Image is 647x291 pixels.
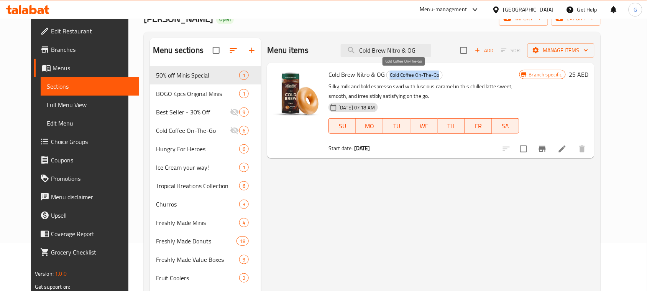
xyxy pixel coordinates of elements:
[411,118,438,134] button: WE
[387,71,442,79] span: Cold Coffee On-The-Go
[472,45,496,56] button: Add
[34,22,139,40] a: Edit Restaurant
[569,69,588,80] h6: 25 AED
[354,143,370,153] b: [DATE]
[557,14,594,23] span: export
[239,255,249,264] div: items
[41,77,139,96] a: Sections
[328,118,356,134] button: SU
[156,89,239,98] span: BOGO 4pcs Original Minis
[236,236,249,246] div: items
[533,140,552,158] button: Branch-specific-item
[156,163,239,172] div: Ice Cream your way!
[414,121,435,132] span: WE
[230,126,239,135] svg: Inactive section
[150,177,261,195] div: Tropical Kreations Collection6
[156,126,230,135] span: Cold Coffee On-The-Go
[420,5,467,14] div: Menu-management
[505,14,542,23] span: import
[465,118,492,134] button: FR
[438,118,465,134] button: TH
[51,192,133,202] span: Menu disclaimer
[240,109,248,116] span: 9
[240,219,248,227] span: 4
[34,206,139,225] a: Upsell
[386,121,407,132] span: TU
[239,181,249,190] div: items
[332,121,353,132] span: SU
[51,155,133,165] span: Coupons
[230,107,239,117] svg: Inactive section
[34,132,139,151] a: Choice Groups
[55,269,67,279] span: 1.0.0
[47,119,133,128] span: Edit Menu
[240,127,248,134] span: 6
[474,46,494,55] span: Add
[51,229,133,238] span: Coverage Report
[41,114,139,132] a: Edit Menu
[156,255,239,264] span: Freshly Made Value Boxes
[51,45,133,54] span: Branches
[239,273,249,283] div: items
[634,5,637,14] span: G
[156,218,239,227] div: Freshly Made Minis
[240,164,248,171] span: 1
[34,243,139,261] a: Grocery Checklist
[34,225,139,243] a: Coverage Report
[240,256,248,263] span: 9
[156,181,239,190] span: Tropical Kreations Collection
[156,236,236,246] div: Freshly Made Donuts
[216,15,234,24] div: Open
[34,59,139,77] a: Menus
[243,41,261,60] button: Add section
[239,71,249,80] div: items
[150,66,261,84] div: 50% off Minis Special1
[34,169,139,188] a: Promotions
[240,201,248,208] span: 3
[156,144,239,154] span: Hungry For Heroes
[51,211,133,220] span: Upsell
[239,144,249,154] div: items
[472,45,496,56] span: Add item
[150,84,261,103] div: BOGO 4pcs Original Minis1
[239,89,249,98] div: items
[51,26,133,36] span: Edit Restaurant
[240,274,248,282] span: 2
[356,118,383,134] button: MO
[558,144,567,154] a: Edit menu item
[240,182,248,190] span: 6
[51,137,133,146] span: Choice Groups
[495,121,516,132] span: SA
[34,40,139,59] a: Branches
[51,248,133,257] span: Grocery Checklist
[224,41,243,60] span: Sort sections
[41,96,139,114] a: Full Menu View
[239,200,249,209] div: items
[534,46,588,55] span: Manage items
[47,100,133,109] span: Full Menu View
[456,42,472,58] span: Select section
[239,107,249,117] div: items
[150,103,261,121] div: Best Seller - 30% Off9
[35,269,54,279] span: Version:
[156,273,239,283] div: Fruit Coolers
[156,71,239,80] span: 50% off Minis Special
[383,118,411,134] button: TU
[156,107,230,117] div: Best Seller - 30% Off
[239,163,249,172] div: items
[34,188,139,206] a: Menu disclaimer
[34,151,139,169] a: Coupons
[267,45,309,56] h2: Menu items
[335,104,378,111] span: [DATE] 07:18 AM
[328,69,385,80] span: Cold Brew Nitro & OG
[150,213,261,232] div: Freshly Made Minis4
[526,71,565,78] span: Branch specific
[341,44,431,57] input: search
[239,126,249,135] div: items
[47,82,133,91] span: Sections
[273,69,322,118] img: Cold Brew Nitro & OG
[503,5,554,14] div: [GEOGRAPHIC_DATA]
